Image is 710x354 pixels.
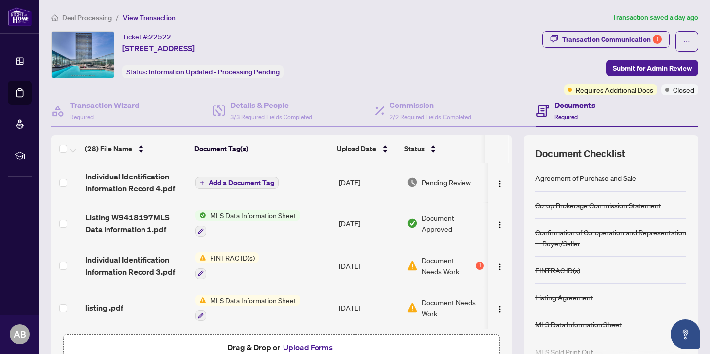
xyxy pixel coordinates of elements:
td: [DATE] [335,163,403,202]
td: [DATE] [335,202,403,245]
td: [DATE] [335,287,403,329]
img: logo [8,7,32,26]
div: Co-op Brokerage Commission Statement [535,200,661,211]
span: Requires Additional Docs [576,84,653,95]
img: Document Status [407,302,418,313]
button: Add a Document Tag [195,177,279,189]
h4: Commission [390,99,471,111]
span: Required [70,113,94,121]
span: Document Checklist [535,147,625,161]
span: Upload Date [337,143,376,154]
span: Add a Document Tag [209,179,274,186]
span: Document Needs Work [422,255,474,277]
span: Closed [673,84,694,95]
div: Ticket #: [122,31,171,42]
span: Document Needs Work [422,297,484,319]
th: (28) File Name [81,135,190,163]
img: IMG-W9418197_1.jpg [52,32,114,78]
td: [DATE] [335,245,403,287]
button: Logo [492,175,508,190]
span: (28) File Name [85,143,132,154]
img: Logo [496,221,504,229]
span: Individual Identification Information Record 4.pdf [85,171,187,194]
span: Information Updated - Processing Pending [149,68,280,76]
article: Transaction saved a day ago [612,12,698,23]
div: Status: [122,65,284,78]
img: Status Icon [195,210,206,221]
img: Document Status [407,260,418,271]
button: Submit for Admin Review [606,60,698,76]
button: Open asap [671,319,700,349]
span: Listing W9418197MLS Data Information 1.pdf [85,212,187,235]
div: 1 [476,262,484,270]
div: 1 [653,35,662,44]
div: FINTRAC ID(s) [535,265,580,276]
span: 3/3 Required Fields Completed [230,113,312,121]
span: listing .pdf [85,302,123,314]
h4: Transaction Wizard [70,99,140,111]
button: Status IconMLS Data Information Sheet [195,210,300,237]
th: Status [400,135,485,163]
button: Status IconFINTRAC ID(s) [195,252,259,279]
img: Logo [496,263,504,271]
img: Status Icon [195,252,206,263]
span: ellipsis [683,38,690,45]
li: / [116,12,119,23]
span: Drag & Drop or [227,341,336,354]
h4: Details & People [230,99,312,111]
img: Document Status [407,218,418,229]
button: Logo [492,215,508,231]
button: Logo [492,258,508,274]
span: Submit for Admin Review [613,60,692,76]
span: Deal Processing [62,13,112,22]
button: Status IconMLS Data Information Sheet [195,295,300,321]
button: Upload Forms [280,341,336,354]
span: [STREET_ADDRESS] [122,42,195,54]
button: Transaction Communication1 [542,31,670,48]
span: Status [404,143,425,154]
div: Listing Agreement [535,292,593,303]
span: AB [14,327,26,341]
span: 22522 [149,33,171,41]
div: Confirmation of Co-operation and Representation—Buyer/Seller [535,227,686,248]
span: View Transaction [123,13,176,22]
span: plus [200,180,205,185]
img: Status Icon [195,295,206,306]
img: Logo [496,180,504,188]
span: Individual Identification Information Record 3.pdf [85,254,187,278]
button: Logo [492,300,508,316]
span: MLS Data Information Sheet [206,295,300,306]
span: home [51,14,58,21]
div: Agreement of Purchase and Sale [535,173,636,183]
div: MLS Data Information Sheet [535,319,622,330]
th: Upload Date [333,135,400,163]
h4: Documents [554,99,595,111]
img: Document Status [407,177,418,188]
span: FINTRAC ID(s) [206,252,259,263]
span: 2/2 Required Fields Completed [390,113,471,121]
span: Document Approved [422,212,484,234]
img: Logo [496,305,504,313]
th: Document Tag(s) [190,135,333,163]
div: Transaction Communication [562,32,662,47]
span: Required [554,113,578,121]
span: MLS Data Information Sheet [206,210,300,221]
span: Pending Review [422,177,471,188]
